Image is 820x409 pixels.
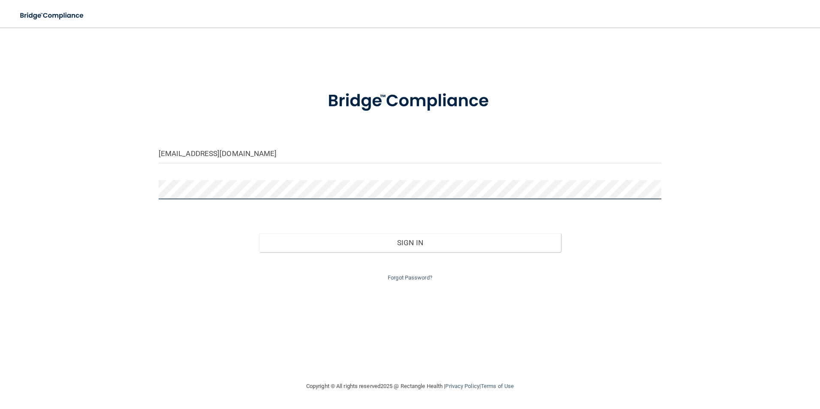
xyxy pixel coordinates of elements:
[388,274,432,281] a: Forgot Password?
[310,79,510,123] img: bridge_compliance_login_screen.278c3ca4.svg
[672,348,810,382] iframe: Drift Widget Chat Controller
[13,7,92,24] img: bridge_compliance_login_screen.278c3ca4.svg
[445,383,479,389] a: Privacy Policy
[259,233,561,252] button: Sign In
[253,373,567,400] div: Copyright © All rights reserved 2025 @ Rectangle Health | |
[159,144,662,163] input: Email
[481,383,514,389] a: Terms of Use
